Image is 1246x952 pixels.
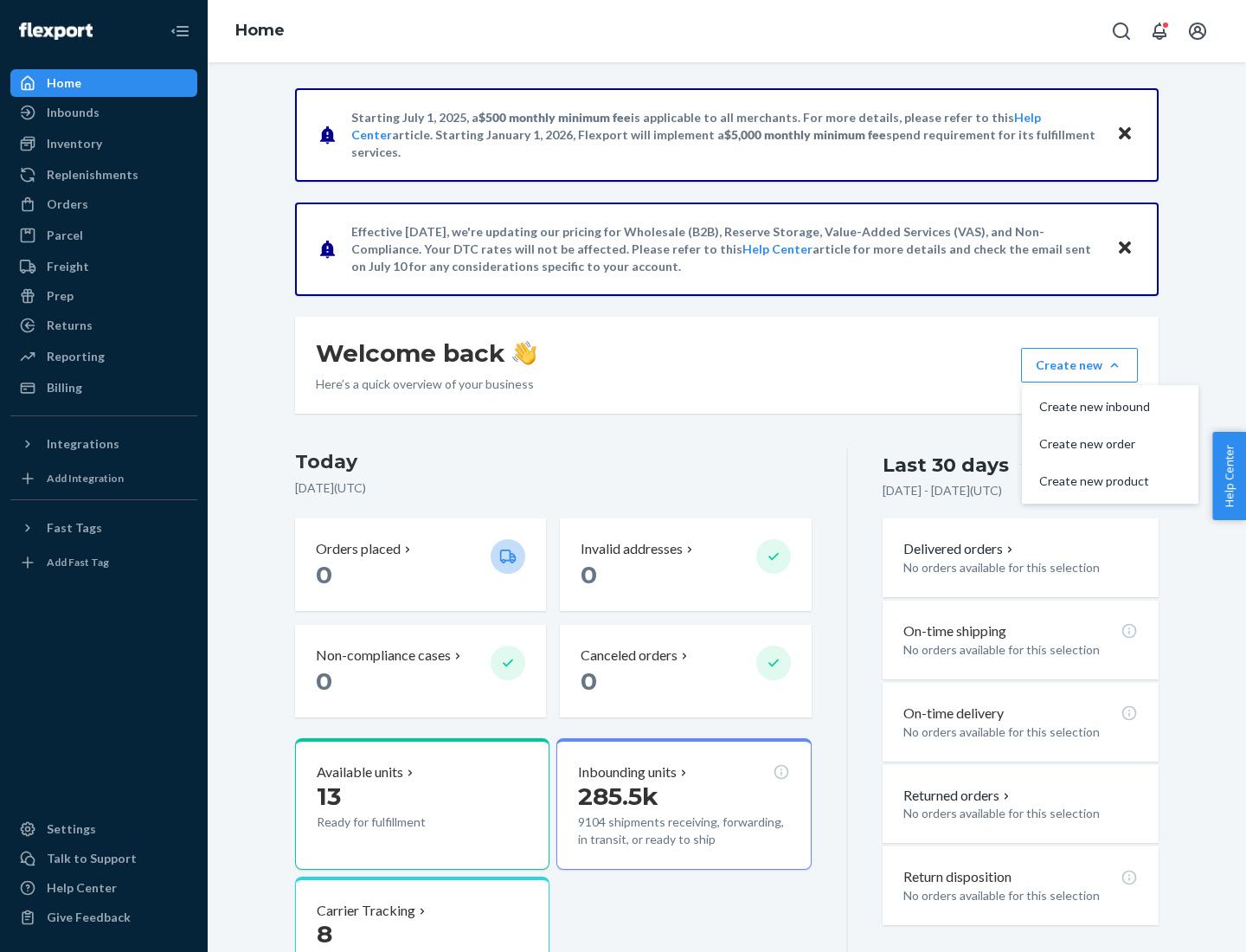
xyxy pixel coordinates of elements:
[295,625,546,717] button: Non-compliance cases 0
[724,127,886,142] span: $5,000 monthly minimum fee
[47,258,89,275] div: Freight
[47,135,102,152] div: Inventory
[903,786,1013,806] button: Returned orders
[10,374,197,402] a: Billing
[10,815,197,843] a: Settings
[295,479,812,497] p: [DATE] ( UTC )
[1039,438,1150,450] span: Create new order
[903,621,1006,641] p: On-time shipping
[1104,14,1139,48] button: Open Search Box
[903,867,1012,887] p: Return disposition
[1212,432,1246,520] button: Help Center
[903,559,1138,576] p: No orders available for this selection
[222,6,299,56] ol: breadcrumbs
[10,161,197,189] a: Replenishments
[10,549,197,576] a: Add Fast Tag
[10,430,197,458] button: Integrations
[10,130,197,158] a: Inventory
[10,69,197,97] a: Home
[316,666,332,696] span: 0
[295,738,549,870] button: Available units13Ready for fulfillment
[47,287,74,305] div: Prep
[478,110,631,125] span: $500 monthly minimum fee
[351,109,1100,161] p: Starting July 1, 2025, a is applicable to all merchants. For more details, please refer to this a...
[47,166,138,183] div: Replenishments
[10,465,197,492] a: Add Integration
[47,317,93,334] div: Returns
[10,904,197,931] button: Give Feedback
[581,539,683,559] p: Invalid addresses
[903,805,1138,822] p: No orders available for this selection
[316,376,536,393] p: Here’s a quick overview of your business
[578,782,658,811] span: 285.5k
[316,560,332,589] span: 0
[47,104,100,121] div: Inbounds
[581,666,597,696] span: 0
[581,646,678,666] p: Canceled orders
[903,539,1017,559] button: Delivered orders
[560,518,811,611] button: Invalid addresses 0
[47,435,119,453] div: Integrations
[903,887,1138,904] p: No orders available for this selection
[10,190,197,218] a: Orders
[317,762,403,782] p: Available units
[19,23,93,40] img: Flexport logo
[883,452,1009,479] div: Last 30 days
[1142,14,1177,48] button: Open notifications
[10,312,197,339] a: Returns
[1114,122,1136,147] button: Close
[47,820,96,838] div: Settings
[47,74,81,92] div: Home
[10,514,197,542] button: Fast Tags
[317,814,477,831] p: Ready for fulfillment
[47,379,82,396] div: Billing
[47,227,83,244] div: Parcel
[1025,389,1195,426] button: Create new inbound
[1039,475,1150,487] span: Create new product
[903,641,1138,659] p: No orders available for this selection
[512,341,536,365] img: hand-wave emoji
[10,282,197,310] a: Prep
[1021,348,1138,383] button: Create newCreate new inboundCreate new orderCreate new product
[47,471,124,486] div: Add Integration
[163,14,197,48] button: Close Navigation
[1025,463,1195,500] button: Create new product
[47,879,117,897] div: Help Center
[351,223,1100,275] p: Effective [DATE], we're updating our pricing for Wholesale (B2B), Reserve Storage, Value-Added Se...
[556,738,811,870] button: Inbounding units285.5k9104 shipments receiving, forwarding, in transit, or ready to ship
[47,850,137,867] div: Talk to Support
[317,782,341,811] span: 13
[316,539,401,559] p: Orders placed
[1180,14,1215,48] button: Open account menu
[47,555,109,569] div: Add Fast Tag
[47,348,105,365] div: Reporting
[316,646,451,666] p: Non-compliance cases
[581,560,597,589] span: 0
[578,762,677,782] p: Inbounding units
[295,518,546,611] button: Orders placed 0
[578,814,789,848] p: 9104 shipments receiving, forwarding, in transit, or ready to ship
[903,704,1004,724] p: On-time delivery
[1039,401,1150,413] span: Create new inbound
[903,724,1138,741] p: No orders available for this selection
[47,196,88,213] div: Orders
[742,241,812,256] a: Help Center
[10,343,197,370] a: Reporting
[47,519,102,537] div: Fast Tags
[10,222,197,249] a: Parcel
[10,99,197,126] a: Inbounds
[10,874,197,902] a: Help Center
[47,909,131,926] div: Give Feedback
[10,253,197,280] a: Freight
[560,625,811,717] button: Canceled orders 0
[883,482,1002,499] p: [DATE] - [DATE] ( UTC )
[317,919,332,949] span: 8
[1114,236,1136,261] button: Close
[1025,426,1195,463] button: Create new order
[235,21,285,40] a: Home
[317,901,415,921] p: Carrier Tracking
[10,845,197,872] a: Talk to Support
